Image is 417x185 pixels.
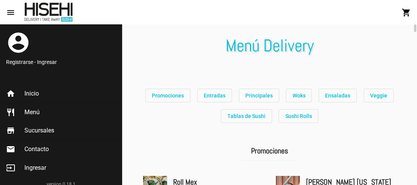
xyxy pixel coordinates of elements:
[239,89,279,102] button: Principales
[6,108,15,117] mat-icon: restaurant
[6,89,15,98] mat-icon: home
[6,163,15,172] mat-icon: input
[6,30,31,55] mat-icon: account_circle
[242,142,297,161] h2: Promociones
[6,145,15,154] mat-icon: email
[152,92,184,99] span: Promociones
[197,89,232,102] button: Entradas
[319,89,357,102] button: Ensaladas
[292,92,305,99] span: Woks
[245,92,273,99] span: Principales
[227,113,266,119] span: Tablas de Sushi
[24,164,46,172] span: Ingresar
[24,145,49,153] span: Contacto
[402,8,411,17] mat-icon: shopping_cart
[24,127,54,134] span: Sucursales
[285,113,312,119] span: Sushi Rolls
[6,8,15,17] mat-icon: menu
[279,109,318,123] button: Sushi Rolls
[364,89,394,102] button: Veggie
[24,90,39,97] span: Inicio
[6,58,116,66] a: Registrarse - Ingresar
[325,92,350,99] span: Ensaladas
[122,40,417,52] h1: Menú Delivery
[370,92,387,99] span: Veggie
[6,126,15,135] mat-icon: store
[24,108,40,116] span: Menú
[221,109,272,123] button: Tablas de Sushi
[286,89,312,102] button: Woks
[145,89,190,102] button: Promociones
[204,92,225,99] span: Entradas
